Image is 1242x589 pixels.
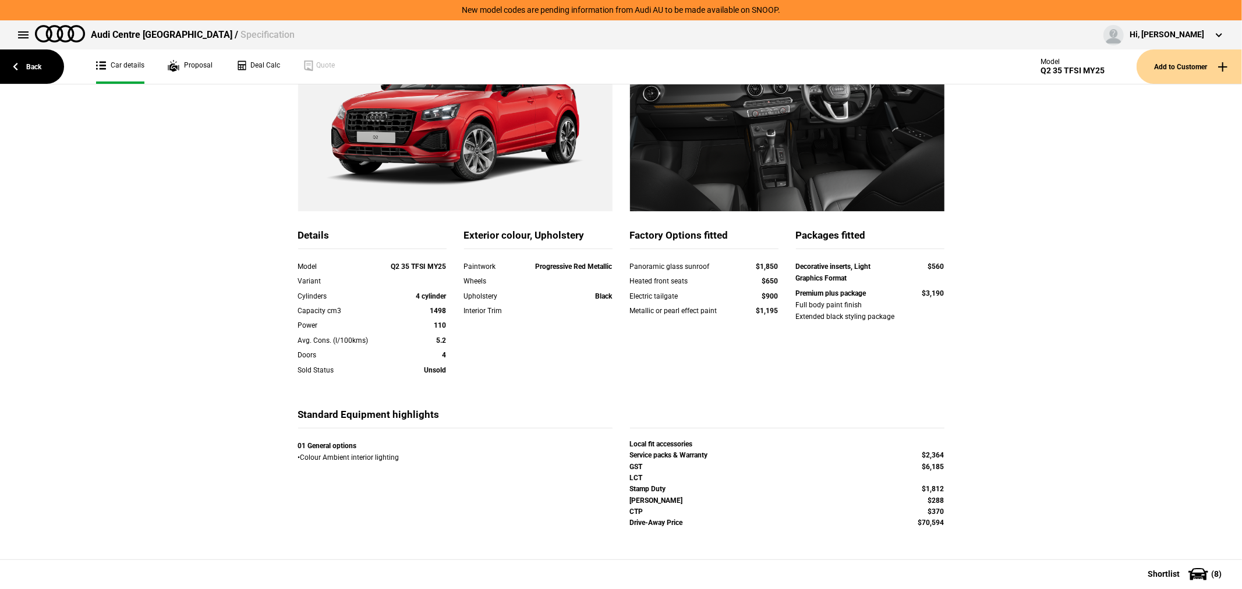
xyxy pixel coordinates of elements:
strong: [PERSON_NAME] [630,496,683,505]
a: Deal Calc [236,49,280,84]
div: Standard Equipment highlights [298,408,613,428]
div: Panoramic glass sunroof [630,261,734,272]
div: • Colour Ambient interior lighting [298,440,613,464]
strong: $70,594 [918,519,944,527]
strong: $1,850 [756,262,779,271]
strong: $900 [762,292,779,300]
strong: Premium plus package [796,289,866,297]
strong: 1498 [430,307,447,315]
strong: $3,190 [922,289,944,297]
strong: Unsold [424,366,447,374]
strong: $560 [928,262,944,271]
div: Cylinders [298,290,387,302]
strong: $650 [762,277,779,285]
div: Capacity cm3 [298,305,387,317]
strong: Stamp Duty [630,485,666,493]
strong: $6,185 [922,463,944,471]
img: audi.png [35,25,85,42]
div: Interior Trim [464,305,523,317]
strong: 4 cylinder [416,292,447,300]
strong: Local fit accessories [630,440,693,448]
strong: Drive-Away Price [630,519,683,527]
strong: $370 [928,508,944,516]
div: Doors [298,349,387,361]
button: Add to Customer [1137,49,1242,84]
a: Proposal [168,49,213,84]
strong: 110 [434,321,447,329]
div: Upholstery [464,290,523,302]
div: Exterior colour, Upholstery [464,229,613,249]
strong: GST [630,463,643,471]
strong: Service packs & Warranty [630,451,708,459]
div: Hi, [PERSON_NAME] [1130,29,1204,41]
div: Packages fitted [796,229,944,249]
div: Variant [298,275,387,287]
span: ( 8 ) [1211,570,1222,578]
div: Wheels [464,275,523,287]
div: Sold Status [298,364,387,376]
div: Model [1041,58,1105,66]
strong: $2,364 [922,451,944,459]
span: Specification [240,29,295,40]
div: Full body paint finish Extended black styling package [796,299,944,323]
div: Avg. Cons. (l/100kms) [298,335,387,346]
div: Metallic or pearl effect paint [630,305,734,317]
strong: $1,195 [756,307,779,315]
strong: $1,812 [922,485,944,493]
strong: 01 General options [298,442,357,450]
strong: Decorative inserts, Light Graphics Format [796,262,871,282]
div: Factory Options fitted [630,229,779,249]
div: Model [298,261,387,272]
strong: Q2 35 TFSI MY25 [391,262,447,271]
div: Power [298,320,387,331]
strong: 4 [443,351,447,359]
strong: LCT [630,474,643,482]
div: Q2 35 TFSI MY25 [1041,66,1105,76]
div: Paintwork [464,261,523,272]
strong: Black [596,292,613,300]
div: Audi Centre [GEOGRAPHIC_DATA] / [91,29,295,41]
div: Heated front seats [630,275,734,287]
a: Car details [96,49,144,84]
strong: $288 [928,496,944,505]
span: Shortlist [1148,570,1180,578]
strong: Progressive Red Metallic [536,262,613,271]
div: Details [298,229,447,249]
strong: 5.2 [437,336,447,345]
div: Electric tailgate [630,290,734,302]
strong: CTP [630,508,643,516]
button: Shortlist(8) [1130,559,1242,588]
